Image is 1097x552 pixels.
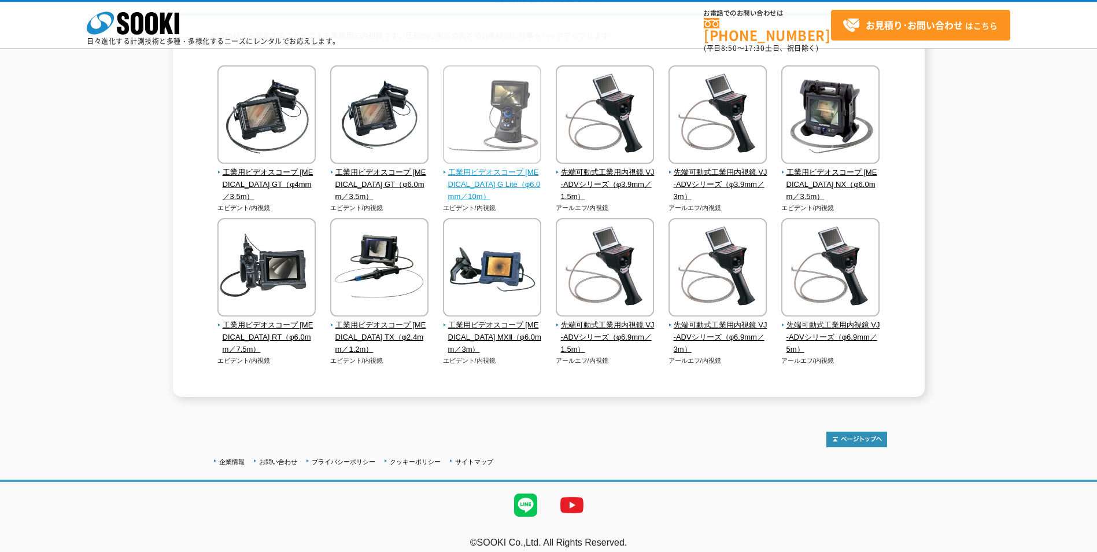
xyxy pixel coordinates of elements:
img: 工業用ビデオスコープ IPLEX NX（φ6.0mm／3.5m） [781,65,880,167]
a: お問い合わせ [259,458,297,465]
img: 工業用ビデオスコープ IPLEX G Lite（φ6.0mm／10m） [443,65,541,167]
span: 8:50 [721,43,737,53]
a: 工業用ビデオスコープ [MEDICAL_DATA] RT（φ6.0mm／7.5m） [217,308,316,355]
img: LINE [503,482,549,528]
span: 工業用ビデオスコープ [MEDICAL_DATA] GT（φ4mm／3.5m） [217,167,316,203]
span: 先端可動式工業用内視鏡 VJ-ADVシリーズ（φ6.9mm／1.5m） [556,319,655,355]
img: YouTube [549,482,595,528]
span: 工業用ビデオスコープ [MEDICAL_DATA] G Lite（φ6.0mm／10m） [443,167,542,203]
p: エビデント/内視鏡 [217,203,316,213]
a: サイトマップ [455,458,493,465]
a: 先端可動式工業用内視鏡 VJ-ADVシリーズ（φ3.9mm／3m） [668,156,767,203]
img: 先端可動式工業用内視鏡 VJ-ADVシリーズ（φ6.9mm／5m） [781,218,880,319]
span: 先端可動式工業用内視鏡 VJ-ADVシリーズ（φ6.9mm／3m） [668,319,767,355]
a: 工業用ビデオスコープ [MEDICAL_DATA] G Lite（φ6.0mm／10m） [443,156,542,203]
span: 先端可動式工業用内視鏡 VJ-ADVシリーズ（φ3.9mm／1.5m） [556,167,655,203]
p: エビデント/内視鏡 [443,356,542,366]
img: 工業用ビデオスコープ IPLEX RT（φ6.0mm／7.5m） [217,218,316,319]
p: エビデント/内視鏡 [781,203,880,213]
strong: お見積り･お問い合わせ [866,18,963,32]
span: 先端可動式工業用内視鏡 VJ-ADVシリーズ（φ3.9mm／3m） [668,167,767,203]
a: プライバシーポリシー [312,458,375,465]
a: [PHONE_NUMBER] [704,18,831,42]
a: 工業用ビデオスコープ [MEDICAL_DATA] GT（φ6.0mm／3.5m） [330,156,429,203]
p: アールエフ/内視鏡 [668,203,767,213]
span: お電話でのお問い合わせは [704,10,831,17]
img: 先端可動式工業用内視鏡 VJ-ADVシリーズ（φ6.9mm／1.5m） [556,218,654,319]
span: 工業用ビデオスコープ [MEDICAL_DATA] RT（φ6.0mm／7.5m） [217,319,316,355]
p: アールエフ/内視鏡 [781,356,880,366]
p: アールエフ/内視鏡 [556,356,655,366]
p: 日々進化する計測技術と多種・多様化するニーズにレンタルでお応えします。 [87,38,340,45]
a: 工業用ビデオスコープ [MEDICAL_DATA] GT（φ4mm／3.5m） [217,156,316,203]
span: はこちら [843,17,998,34]
a: 先端可動式工業用内視鏡 VJ-ADVシリーズ（φ6.9mm／1.5m） [556,308,655,355]
img: 先端可動式工業用内視鏡 VJ-ADVシリーズ（φ3.9mm／3m） [668,65,767,167]
a: 先端可動式工業用内視鏡 VJ-ADVシリーズ（φ6.9mm／5m） [781,308,880,355]
a: 工業用ビデオスコープ [MEDICAL_DATA] MXⅡ（φ6.0mm／3m） [443,308,542,355]
p: アールエフ/内視鏡 [556,203,655,213]
a: 企業情報 [219,458,245,465]
p: エビデント/内視鏡 [330,356,429,366]
a: 工業用ビデオスコープ [MEDICAL_DATA] TX（φ2.4mm／1.2m） [330,308,429,355]
a: 工業用ビデオスコープ [MEDICAL_DATA] NX（φ6.0mm／3.5m） [781,156,880,203]
a: お見積り･お問い合わせはこちら [831,10,1010,41]
a: 先端可動式工業用内視鏡 VJ-ADVシリーズ（φ3.9mm／1.5m） [556,156,655,203]
span: 工業用ビデオスコープ [MEDICAL_DATA] NX（φ6.0mm／3.5m） [781,167,880,203]
span: 工業用ビデオスコープ [MEDICAL_DATA] MXⅡ（φ6.0mm／3m） [443,319,542,355]
img: 工業用ビデオスコープ IPLEX GT（φ6.0mm／3.5m） [330,65,429,167]
img: 工業用ビデオスコープ IPLEX TX（φ2.4mm／1.2m） [330,218,429,319]
a: クッキーポリシー [390,458,441,465]
p: エビデント/内視鏡 [330,203,429,213]
span: (平日 ～ 土日、祝日除く) [704,43,818,53]
p: エビデント/内視鏡 [217,356,316,366]
p: エビデント/内視鏡 [443,203,542,213]
p: アールエフ/内視鏡 [668,356,767,366]
img: 先端可動式工業用内視鏡 VJ-ADVシリーズ（φ3.9mm／1.5m） [556,65,654,167]
span: 17:30 [744,43,765,53]
img: 工業用ビデオスコープ IPLEX GT（φ4mm／3.5m） [217,65,316,167]
span: 工業用ビデオスコープ [MEDICAL_DATA] GT（φ6.0mm／3.5m） [330,167,429,203]
img: トップページへ [826,432,887,447]
img: 先端可動式工業用内視鏡 VJ-ADVシリーズ（φ6.9mm／3m） [668,218,767,319]
img: 工業用ビデオスコープ IPLEX MXⅡ（φ6.0mm／3m） [443,218,541,319]
span: 先端可動式工業用内視鏡 VJ-ADVシリーズ（φ6.9mm／5m） [781,319,880,355]
a: 先端可動式工業用内視鏡 VJ-ADVシリーズ（φ6.9mm／3m） [668,308,767,355]
span: 工業用ビデオスコープ [MEDICAL_DATA] TX（φ2.4mm／1.2m） [330,319,429,355]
